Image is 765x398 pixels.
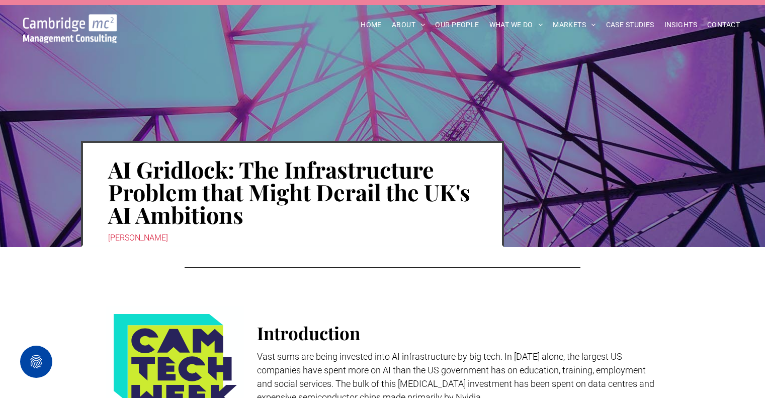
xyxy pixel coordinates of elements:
a: MARKETS [548,17,601,33]
span: Introduction [257,321,360,345]
a: CASE STUDIES [601,17,659,33]
a: WHAT WE DO [484,17,548,33]
a: CONTACT [702,17,745,33]
a: INSIGHTS [659,17,702,33]
a: Your Business Transformed | Cambridge Management Consulting [23,16,117,26]
div: [PERSON_NAME] [108,231,477,245]
img: Go to Homepage [23,14,117,43]
h1: AI Gridlock: The Infrastructure Problem that Might Derail the UK's AI Ambitions [108,157,477,227]
a: ABOUT [387,17,431,33]
a: OUR PEOPLE [430,17,484,33]
a: HOME [356,17,387,33]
